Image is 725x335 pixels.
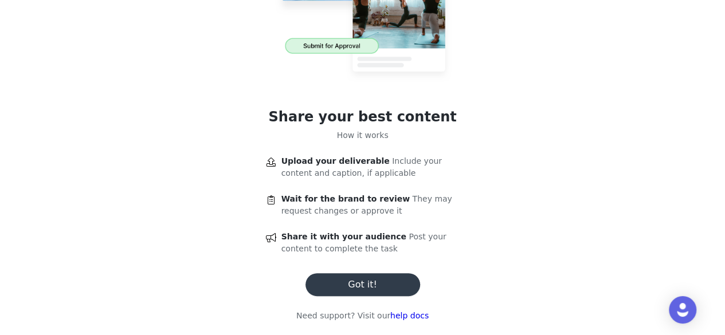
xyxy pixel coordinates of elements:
span: Wait for the brand to review [281,194,410,203]
h1: Share your best content [268,107,456,127]
span: Post your content to complete the task [281,232,446,253]
span: They may request changes or approve it [281,194,452,215]
span: Upload your deliverable [281,156,390,165]
p: Need support? Visit our [296,310,429,322]
span: Share it with your audience [281,232,406,241]
div: Open Intercom Messenger [669,296,696,324]
p: How it works [337,129,389,141]
a: help docs [390,311,429,320]
button: Got it! [305,273,420,296]
span: Include your content and caption, if applicable [281,156,442,178]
